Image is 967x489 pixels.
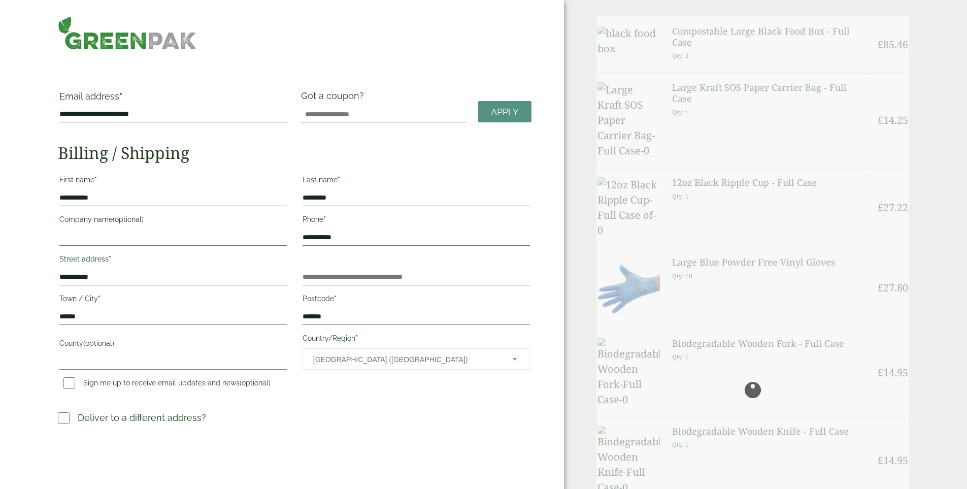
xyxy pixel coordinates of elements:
abbr: required [94,176,97,184]
span: (optional) [83,339,114,347]
label: Company name [59,212,287,230]
input: Sign me up to receive email updates and news(optional) [63,377,75,389]
label: County [59,336,287,353]
label: Postcode [303,291,530,309]
label: Email address [59,92,287,106]
abbr: required [338,176,340,184]
abbr: required [355,334,358,342]
abbr: required [119,91,122,102]
img: GreenPak Supplies [58,16,196,50]
span: (optional) [240,379,271,387]
span: Country/Region [303,348,530,370]
span: Apply [491,107,519,118]
label: Phone [303,212,530,230]
abbr: required [98,295,101,303]
label: Country/Region [303,331,530,348]
abbr: required [109,255,111,263]
p: Deliver to a different address? [78,411,206,425]
label: Sign me up to receive email updates and news [59,379,275,390]
label: Town / City [59,291,287,309]
span: United Kingdom (UK) [313,349,499,370]
label: Street address [59,252,287,269]
label: Last name [303,173,530,190]
a: Apply [478,101,531,123]
abbr: required [334,295,337,303]
label: First name [59,173,287,190]
abbr: required [323,215,326,223]
span: (optional) [113,215,144,223]
label: Got a coupon? [301,90,368,106]
h2: Billing / Shipping [58,143,531,162]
